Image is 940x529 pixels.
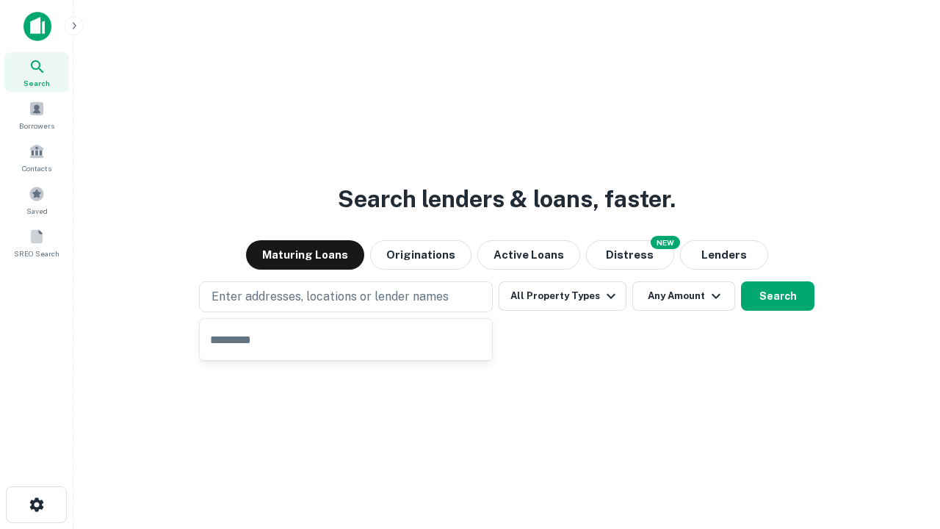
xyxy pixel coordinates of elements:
span: Borrowers [19,120,54,132]
h3: Search lenders & loans, faster. [338,181,676,217]
a: SREO Search [4,223,69,262]
button: Active Loans [477,240,580,270]
button: Search [741,281,814,311]
button: Enter addresses, locations or lender names [199,281,493,312]
div: NEW [651,236,680,249]
span: Contacts [22,162,51,174]
button: Lenders [680,240,768,270]
a: Borrowers [4,95,69,134]
button: Originations [370,240,471,270]
span: Search [23,77,50,89]
a: Search [4,52,69,92]
button: All Property Types [499,281,626,311]
a: Contacts [4,137,69,177]
button: Maturing Loans [246,240,364,270]
img: capitalize-icon.png [23,12,51,41]
span: SREO Search [14,248,59,259]
p: Enter addresses, locations or lender names [211,288,449,306]
span: Saved [26,205,48,217]
button: Any Amount [632,281,735,311]
iframe: Chat Widget [867,411,940,482]
button: Search distressed loans with lien and other non-mortgage details. [586,240,674,270]
a: Saved [4,180,69,220]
